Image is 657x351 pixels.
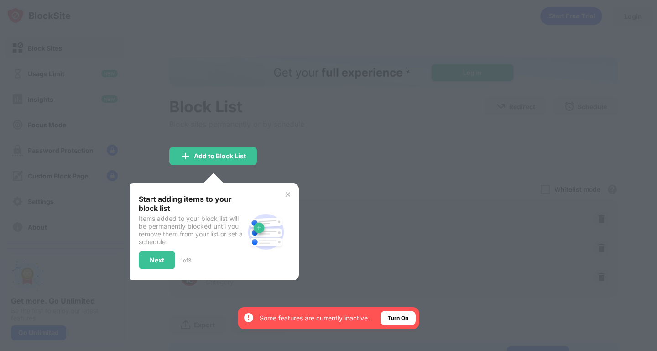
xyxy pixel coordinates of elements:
div: Start adding items to your block list [139,194,244,213]
img: error-circle-white.svg [243,312,254,323]
div: 1 of 3 [181,257,191,264]
div: Turn On [388,314,408,323]
div: Next [150,257,164,264]
img: x-button.svg [284,191,292,198]
div: Some features are currently inactive. [260,314,370,323]
img: block-site.svg [244,210,288,254]
div: Add to Block List [194,152,246,160]
div: Items added to your block list will be permanently blocked until you remove them from your list o... [139,215,244,246]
